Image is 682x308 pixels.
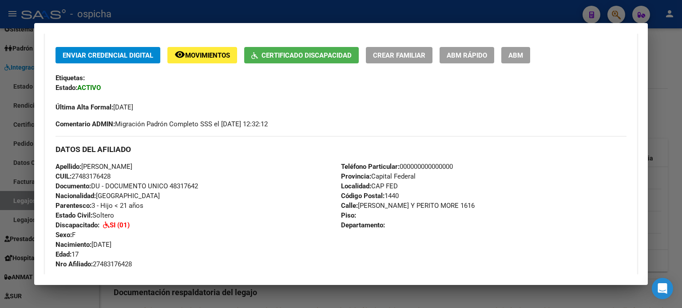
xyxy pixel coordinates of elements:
[56,192,96,200] strong: Nacionalidad:
[56,250,71,258] strong: Edad:
[440,47,494,63] button: ABM Rápido
[77,84,101,92] strong: ACTIVO
[56,211,114,219] span: Soltero
[508,51,523,59] span: ABM
[341,221,385,229] strong: Departamento:
[174,49,185,60] mat-icon: remove_red_eye
[341,172,371,180] strong: Provincia:
[56,120,115,128] strong: Comentario ADMIN:
[56,172,111,180] span: 27483176428
[56,163,132,171] span: [PERSON_NAME]
[501,47,530,63] button: ABM
[56,74,85,82] strong: Etiquetas:
[244,47,359,63] button: Certificado Discapacidad
[63,51,153,59] span: Enviar Credencial Digital
[56,241,111,249] span: [DATE]
[185,51,230,59] span: Movimientos
[56,231,72,239] strong: Sexo:
[56,260,93,268] strong: Nro Afiliado:
[56,103,133,111] span: [DATE]
[167,47,237,63] button: Movimientos
[56,47,160,63] button: Enviar Credencial Digital
[341,192,385,200] strong: Código Postal:
[56,182,198,190] span: DU - DOCUMENTO UNICO 48317642
[341,192,399,200] span: 1440
[56,103,113,111] strong: Última Alta Formal:
[447,51,487,59] span: ABM Rápido
[56,182,91,190] strong: Documento:
[56,211,92,219] strong: Estado Civil:
[56,202,91,210] strong: Parentesco:
[56,221,99,229] strong: Discapacitado:
[56,241,91,249] strong: Nacimiento:
[56,202,143,210] span: 3 - Hijo < 21 años
[341,182,398,190] span: CAP FED
[56,260,132,268] span: 27483176428
[56,84,77,92] strong: Estado:
[373,51,425,59] span: Crear Familiar
[56,192,160,200] span: [GEOGRAPHIC_DATA]
[110,221,130,229] strong: SI (01)
[341,202,358,210] strong: Calle:
[56,250,79,258] span: 17
[341,202,475,210] span: [PERSON_NAME] Y PERITO MORE 1616
[341,172,416,180] span: Capital Federal
[341,163,400,171] strong: Teléfono Particular:
[366,47,432,63] button: Crear Familiar
[341,163,453,171] span: 000000000000000
[262,51,352,59] span: Certificado Discapacidad
[56,231,75,239] span: F
[56,172,71,180] strong: CUIL:
[56,144,626,154] h3: DATOS DEL AFILIADO
[341,182,371,190] strong: Localidad:
[56,163,81,171] strong: Apellido:
[652,278,673,299] div: Open Intercom Messenger
[341,211,356,219] strong: Piso:
[56,119,268,129] span: Migración Padrón Completo SSS el [DATE] 12:32:12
